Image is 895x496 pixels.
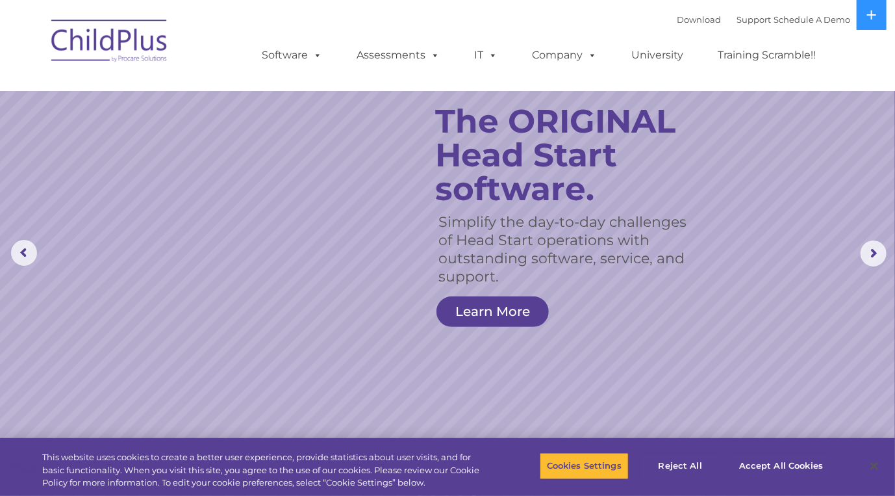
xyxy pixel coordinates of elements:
a: Training Scramble!! [705,42,829,68]
a: Learn More [436,296,549,327]
a: Company [519,42,610,68]
button: Reject All [640,452,721,480]
a: Download [677,14,721,25]
button: Close [860,452,889,480]
rs-layer: Simplify the day-to-day challenges of Head Start operations with outstanding software, service, a... [438,213,700,286]
a: Software [249,42,335,68]
rs-layer: The ORIGINAL Head Start software. [435,105,714,206]
span: Phone number [181,139,236,149]
a: Support [737,14,771,25]
div: This website uses cookies to create a better user experience, provide statistics about user visit... [42,451,492,489]
img: ChildPlus by Procare Solutions [45,10,175,75]
a: Assessments [344,42,453,68]
button: Cookies Settings [540,452,629,480]
a: Schedule A Demo [774,14,850,25]
a: University [618,42,696,68]
a: IT [461,42,511,68]
font: | [677,14,850,25]
button: Accept All Cookies [732,452,830,480]
span: Last name [181,86,220,96]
